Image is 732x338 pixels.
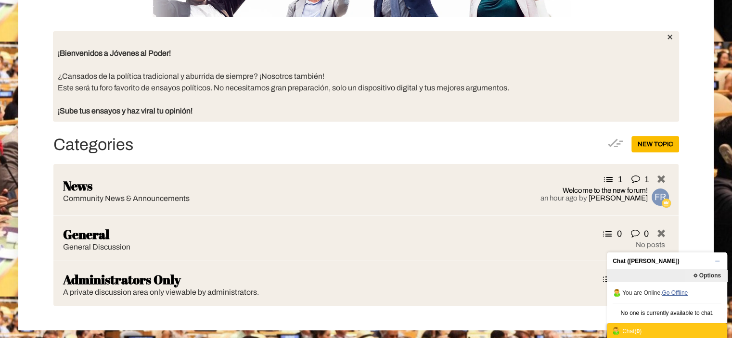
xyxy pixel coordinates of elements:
a: Categories [53,136,134,153]
a: [PERSON_NAME] [589,194,648,202]
span: 0 [617,229,622,238]
a: News [63,177,92,194]
span: 1 [618,175,622,184]
strong: 0 [636,328,640,335]
time: an hour ago [540,194,578,202]
img: q8vXeQAAAAZJREFUAwDANSOfPJZbpwAAAABJRU5ErkJggg== [652,188,669,206]
span: 1 [644,175,648,184]
a: New Topic [631,136,679,152]
div: Chat [612,325,722,336]
strong: ¡Bienvenidos a Jóvenes al Poder! [58,49,171,57]
span: Chat ([PERSON_NAME]) [607,252,721,270]
a: General [63,225,109,243]
div: You are Online. [613,288,721,297]
span: ( ) [634,328,642,335]
li: No one is currently available to chat. [607,303,727,323]
div: ¿Cansados de la política tradicional y aburrida de siempre? ¡Nosotros también! Este será tu foro ... [58,71,674,105]
a: Welcome to the new forum! [540,187,648,194]
a: Go Offline [662,289,688,296]
strong: ¡Sube tus ensayos y haz viral tu opinión! [58,107,193,115]
span: 0 [643,229,648,238]
a: Options [685,270,727,281]
span: New Topic [638,141,673,148]
a: Administrators Only [63,271,181,288]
